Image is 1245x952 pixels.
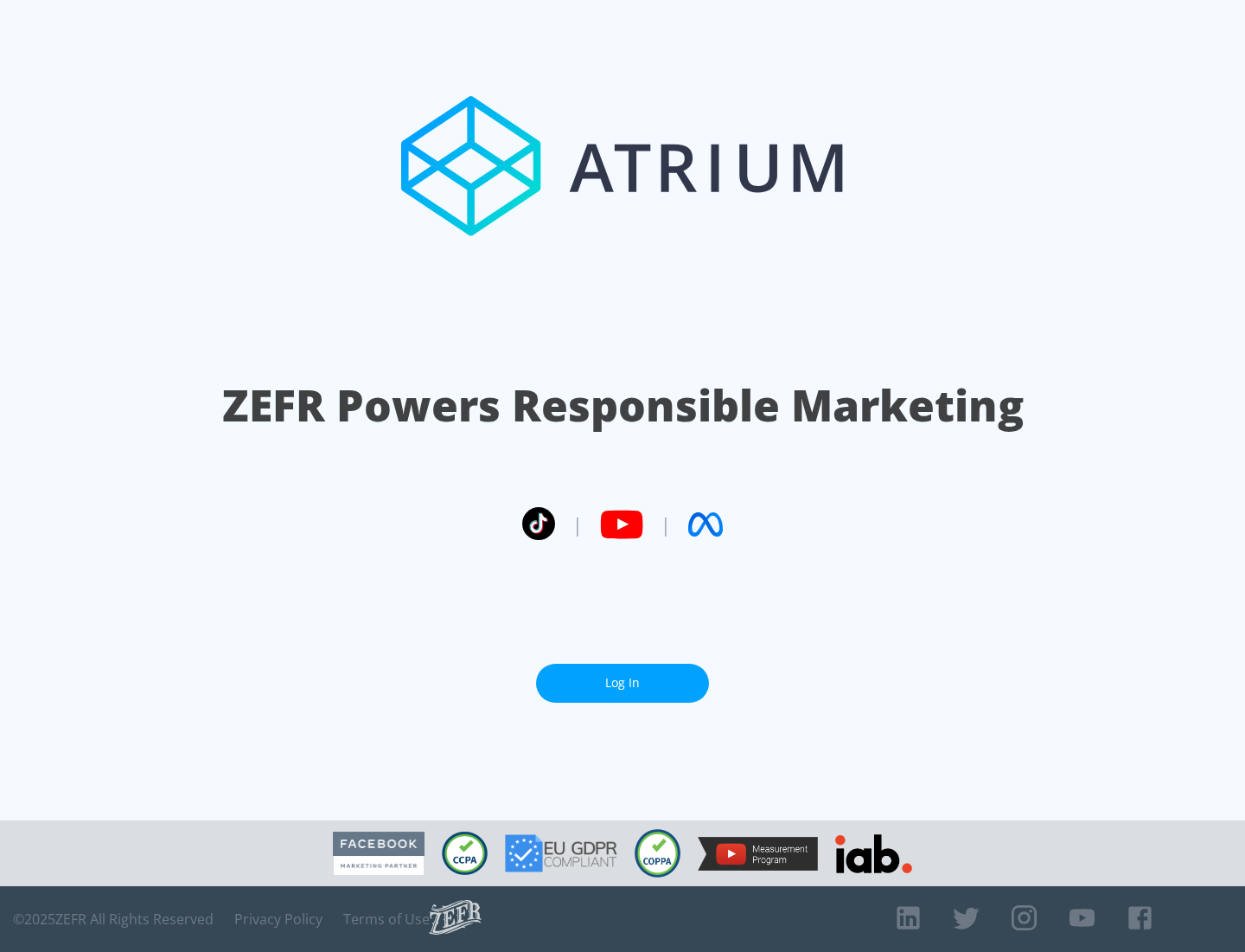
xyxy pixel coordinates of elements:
img: GDPR Compliant [505,834,617,872]
img: Facebook Marketing Partner [333,832,425,876]
img: CCPA Compliant [442,832,488,875]
img: COPPA Compliant [635,829,680,878]
h1: ZEFR Powers Responsible Marketing [222,376,1024,435]
a: Log In [536,664,709,703]
span: © 2025 ZEFR All Rights Reserved [13,910,214,928]
span: | [572,511,583,537]
span: | [661,511,671,537]
a: Terms of Use [343,910,430,928]
img: YouTube Measurement Program [698,837,818,871]
a: Privacy Policy [234,910,322,928]
img: IAB [835,834,912,873]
